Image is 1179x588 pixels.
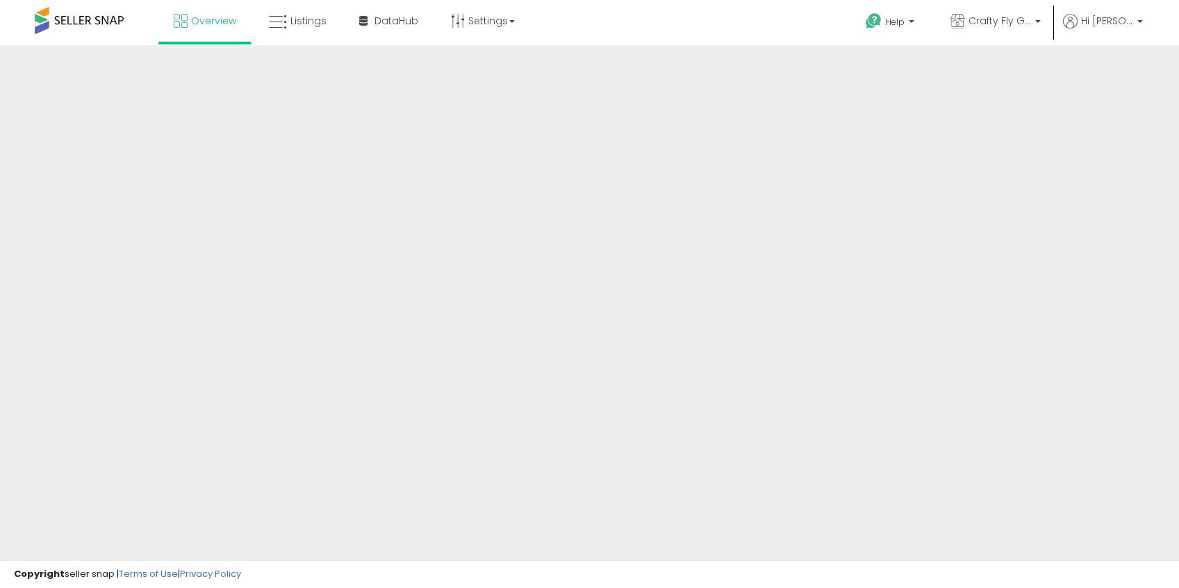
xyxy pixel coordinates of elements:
span: Overview [191,14,236,28]
span: Hi [PERSON_NAME] [1081,14,1133,28]
div: seller snap | | [14,568,241,581]
strong: Copyright [14,567,65,580]
span: DataHub [374,14,418,28]
a: Help [855,2,928,45]
a: Privacy Policy [180,567,241,580]
span: Listings [290,14,327,28]
i: Get Help [865,12,882,30]
span: Help [886,16,905,28]
a: Hi [PERSON_NAME] [1063,14,1143,45]
span: Crafty Fly Goods [968,14,1031,28]
a: Terms of Use [119,567,178,580]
